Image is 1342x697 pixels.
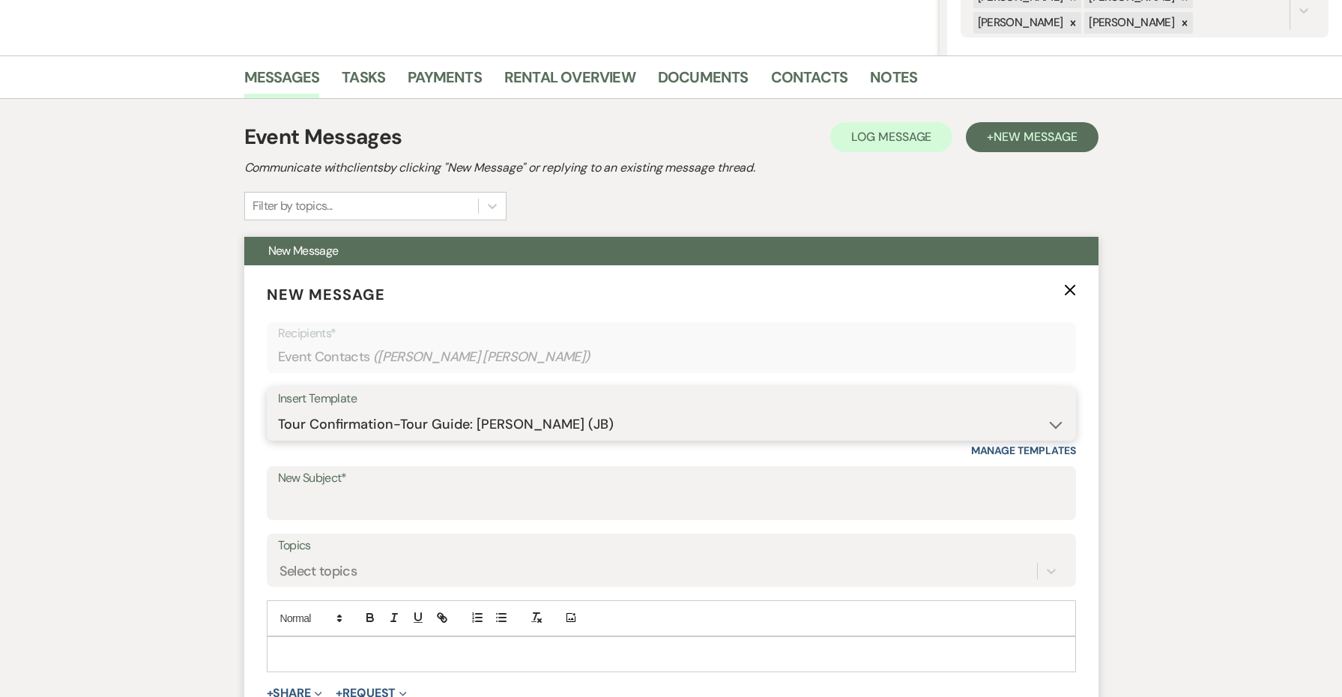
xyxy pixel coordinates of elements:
[504,65,635,98] a: Rental Overview
[408,65,482,98] a: Payments
[971,444,1076,457] a: Manage Templates
[973,12,1066,34] div: [PERSON_NAME]
[279,561,357,581] div: Select topics
[830,122,952,152] button: Log Message
[278,468,1065,489] label: New Subject*
[278,388,1065,410] div: Insert Template
[994,129,1077,145] span: New Message
[658,65,749,98] a: Documents
[342,65,385,98] a: Tasks
[267,285,385,304] span: New Message
[244,65,320,98] a: Messages
[1084,12,1176,34] div: [PERSON_NAME]
[278,535,1065,557] label: Topics
[851,129,931,145] span: Log Message
[373,347,590,367] span: ( [PERSON_NAME] [PERSON_NAME] )
[244,159,1098,177] h2: Communicate with clients by clicking "New Message" or replying to an existing message thread.
[268,243,339,259] span: New Message
[278,343,1065,372] div: Event Contacts
[244,121,402,153] h1: Event Messages
[253,197,333,215] div: Filter by topics...
[278,324,1065,343] p: Recipients*
[870,65,917,98] a: Notes
[771,65,848,98] a: Contacts
[966,122,1098,152] button: +New Message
